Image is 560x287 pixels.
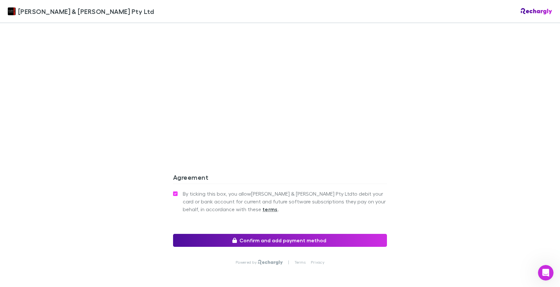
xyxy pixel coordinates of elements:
[258,260,283,265] img: Rechargly Logo
[236,260,258,265] p: Powered by
[295,260,306,265] a: Terms
[521,8,552,15] img: Rechargly Logo
[173,234,387,247] button: Confirm and add payment method
[538,265,554,281] iframe: Intercom live chat
[311,260,324,265] a: Privacy
[173,173,387,184] h3: Agreement
[262,206,278,212] strong: terms
[183,190,387,213] span: By ticking this box, you allow [PERSON_NAME] & [PERSON_NAME] Pty Ltd to debit your card or bank a...
[288,260,289,265] p: |
[18,6,154,16] span: [PERSON_NAME] & [PERSON_NAME] Pty Ltd
[8,7,16,15] img: Douglas & Harrison Pty Ltd's Logo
